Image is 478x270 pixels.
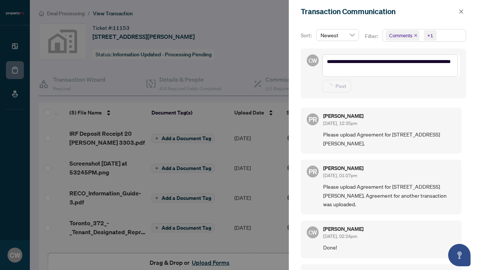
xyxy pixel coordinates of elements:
span: Please upload Agreement for [STREET_ADDRESS][PERSON_NAME]. [323,130,456,148]
span: CW [308,228,317,237]
span: PR [309,166,317,177]
h5: [PERSON_NAME] [323,113,363,119]
span: [DATE], 02:24pm [323,233,357,239]
span: CW [308,56,317,65]
span: Done! [323,243,456,252]
span: Comments [389,32,412,39]
div: +1 [427,32,433,39]
h5: [PERSON_NAME] [323,166,363,171]
span: Please upload Agreement for [STREET_ADDRESS][PERSON_NAME]. Agreement for another transaction was ... [323,182,456,208]
span: close [459,9,464,14]
span: Comments [386,30,419,41]
span: [DATE], 12:35pm [323,120,357,126]
span: close [414,34,418,37]
p: Filter: [365,32,379,40]
span: PR [309,114,317,125]
p: Sort: [301,31,313,40]
span: Newest [321,29,354,41]
span: [DATE], 01:07pm [323,173,357,178]
h5: [PERSON_NAME] [323,226,363,232]
button: Open asap [448,244,471,266]
button: Post [322,80,351,92]
div: Transaction Communication [301,6,456,17]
